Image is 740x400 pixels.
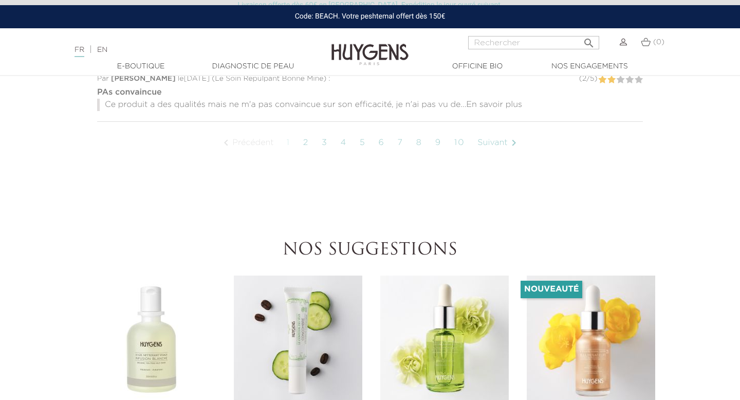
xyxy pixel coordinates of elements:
a: Officine Bio [426,61,529,72]
a: Suivant [472,130,525,156]
label: 1 [598,74,606,86]
span: Le Soin Repulpant Bonne Mine [215,75,323,82]
label: 3 [616,74,625,86]
span: (0) [653,39,664,46]
a: FR [75,46,84,57]
label: 2 [607,74,616,86]
a: 1 [282,130,295,156]
a: Nos engagements [538,61,641,72]
i:  [583,34,595,46]
a: Précédent [215,130,279,156]
i:  [220,137,232,149]
span: 5 [590,75,594,82]
h2: Nos suggestions [85,241,655,260]
div: ( / ) [579,74,598,84]
a: 3 [317,130,333,156]
a: 5 [355,130,371,156]
a: EN [97,46,107,53]
div: | [69,44,301,56]
a: 8 [411,130,428,156]
button:  [580,33,598,47]
span: En savoir plus [466,101,522,109]
label: 4 [625,74,634,86]
input: Rechercher [468,36,599,49]
a: 4 [336,130,353,156]
a: E-Boutique [89,61,192,72]
img: Huygens [331,27,409,67]
a: 6 [373,130,390,156]
div: Par le [DATE] ( ) : [97,74,643,84]
strong: PAs convaincue [97,88,162,97]
span: [PERSON_NAME] [111,75,176,82]
li: Nouveauté [521,281,582,298]
a: 7 [393,130,409,156]
p: Ce produit a des qualités mais ne m'a pas convaincue sur son efficacité, je n'ai pas vu de... [97,99,643,111]
label: 5 [634,74,643,86]
a: Diagnostic de peau [201,61,304,72]
a: 2 [298,130,314,156]
a: 10 [449,130,470,156]
i:  [508,137,520,149]
span: 2 [582,75,586,82]
a: 9 [430,130,447,156]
